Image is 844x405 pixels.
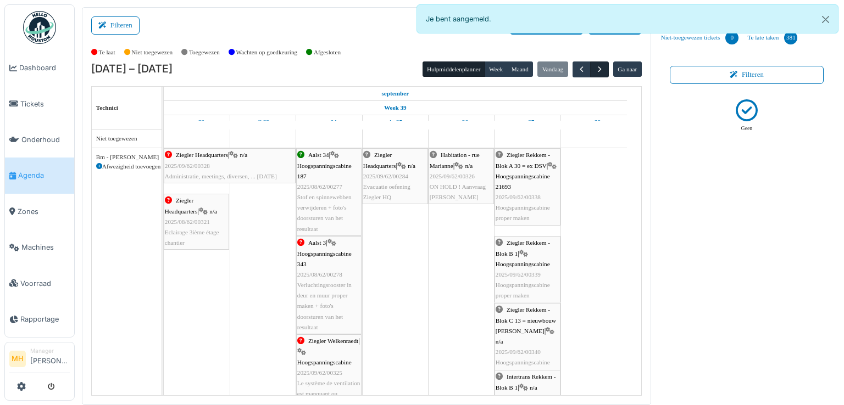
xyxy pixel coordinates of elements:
[165,229,219,246] span: Eclairage 3ième étage chantier
[131,48,173,57] label: Niet toegewezen
[381,101,409,115] a: Week 39
[91,16,140,35] button: Filteren
[496,271,541,278] span: 2025/09/62/00339
[297,359,352,365] span: Hoogspanningscabine
[496,282,550,299] span: Hoogspanningscabine proper maken
[5,86,74,121] a: Tickets
[20,314,70,324] span: Rapportage
[496,204,550,221] span: Hoogspanningscabine proper maken
[189,48,220,57] label: Toegewezen
[176,151,228,158] span: Ziegler Headquarters
[209,208,217,215] span: n/a
[485,61,508,77] button: Week
[236,48,298,57] label: Wachten op goedkeuring
[30,347,70,355] div: Manager
[20,99,70,109] span: Tickets
[20,278,70,289] span: Voorraad
[5,50,74,86] a: Dashboard
[96,162,157,171] div: Afwezigheid toevoegen
[5,194,74,229] a: Zones
[573,61,591,77] button: Vorige
[21,242,70,252] span: Machines
[363,173,408,179] span: 2025/09/62/00284
[585,115,604,129] a: 28 september 2025
[9,347,70,373] a: MH Manager[PERSON_NAME]
[308,239,326,246] span: Aalst 3
[165,162,210,169] span: 2025/09/62/00328
[5,157,74,193] a: Agenda
[297,369,342,376] span: 2025/09/62/00325
[297,194,352,232] span: Stof en spinnewebben verwijderen + foto's doorsturen van het resultaat
[452,115,471,129] a: 26 september 2025
[496,151,550,168] span: Ziegler Rekkem - Blok A 30 = ex DSV
[240,151,248,158] span: n/a
[430,173,475,179] span: 2025/09/62/00326
[670,66,824,84] button: Filteren
[297,238,360,333] div: |
[308,337,358,344] span: Ziegler Welkenraedt
[96,153,157,162] div: Bm - [PERSON_NAME]
[496,305,559,378] div: |
[423,61,485,77] button: Hulpmiddelenplanner
[813,5,838,34] button: Close
[297,162,352,179] span: Hoogspanningscabine 187
[379,87,412,100] a: 22 september 2025
[496,238,559,301] div: |
[186,115,207,129] a: 22 september 2025
[408,162,415,169] span: n/a
[465,162,473,169] span: n/a
[507,61,533,77] button: Maand
[430,150,493,203] div: |
[254,115,272,129] a: 23 september 2025
[430,183,486,200] span: ON HOLD ! Aanvraag [PERSON_NAME]
[725,31,738,44] div: 0
[743,23,802,53] a: Te late taken
[530,384,537,391] span: n/a
[657,23,743,53] a: Niet-toegewezen tickets
[5,229,74,265] a: Machines
[308,151,329,158] span: Aalst 34
[496,338,503,345] span: n/a
[165,218,210,225] span: 2025/08/62/00321
[30,347,70,370] li: [PERSON_NAME]
[496,348,541,355] span: 2025/09/62/00340
[496,395,541,401] span: 2025/08/62/00312
[297,282,352,330] span: Verluchtingsrooster in deur en muur proper maken + foto's doorsturen van het resultaat
[297,183,342,190] span: 2025/08/62/00277
[96,134,157,143] div: Niet toegewezen
[518,115,537,129] a: 27 september 2025
[99,48,115,57] label: Te laat
[496,239,550,256] span: Ziegler Rekkem - Blok B 1
[363,150,427,203] div: |
[496,359,550,376] span: Hoogspanningscabine proper maken
[319,115,340,129] a: 24 september 2025
[385,115,405,129] a: 25 september 2025
[537,61,568,77] button: Vandaag
[91,63,173,76] h2: [DATE] – [DATE]
[5,301,74,337] a: Rapportage
[18,206,70,217] span: Zones
[784,31,797,44] div: 381
[496,261,550,267] span: Hoogspanningscabine
[741,125,753,133] p: Geen
[496,306,556,334] span: Ziegler Rekkem - Blok C 13 = nieuwbouw [PERSON_NAME]
[165,150,295,182] div: |
[96,104,118,111] span: Technici
[165,197,198,214] span: Ziegler Headquarters
[165,195,228,248] div: |
[18,170,70,181] span: Agenda
[314,48,341,57] label: Afgesloten
[165,173,277,179] span: Administratie, meetings, diversen, ... [DATE]
[23,11,56,44] img: Badge_color-CXgf-gQk.svg
[430,151,480,168] span: Habitation - rue Marianne
[5,122,74,157] a: Onderhoud
[417,4,839,33] div: Je bent aangemeld.
[496,173,550,190] span: Hoogspanningscabine 21693
[363,183,410,200] span: Evacuatie oefening Ziegler HQ
[19,63,70,73] span: Dashboard
[9,351,26,367] li: MH
[496,194,541,200] span: 2025/09/62/00338
[297,150,360,234] div: |
[363,151,396,168] span: Ziegler Headquarters
[21,134,70,145] span: Onderhoud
